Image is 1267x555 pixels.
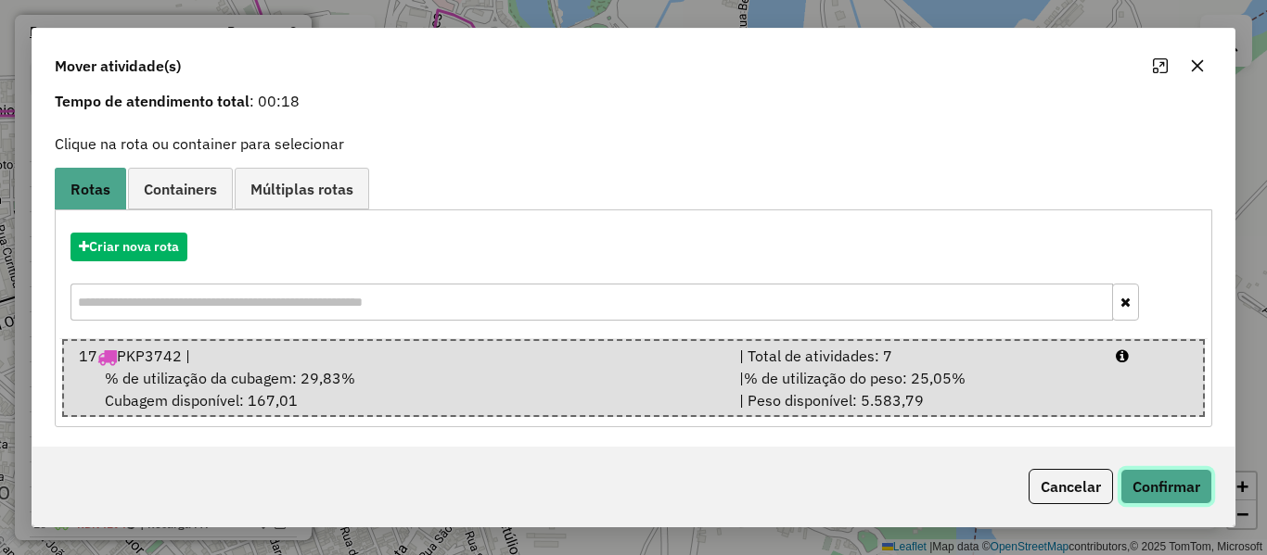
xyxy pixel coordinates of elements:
span: Rotas [70,182,110,196]
span: : 00:18 [44,90,1223,112]
span: Mover atividade(s) [55,55,181,77]
button: Confirmar [1120,469,1212,504]
i: Porcentagens após mover as atividades: Cubagem: 45,74% Peso: 38,95% [1116,348,1129,363]
button: Cancelar [1029,469,1113,504]
div: | Total de atividades: 7 [728,345,1106,367]
span: Containers [144,182,217,196]
strong: Tempo de atendimento total [55,92,250,110]
button: Maximize [1145,51,1175,81]
button: Criar nova rota [70,233,187,261]
span: % de utilização do peso: 25,05% [744,369,966,387]
div: 17 PKP3742 | [68,345,727,367]
span: % de utilização da cubagem: 29,83% [105,369,355,387]
span: Múltiplas rotas [250,182,353,196]
label: Clique na rota ou container para selecionar [55,132,344,155]
div: Cubagem disponível: 167,01 [68,367,727,411]
div: | | Peso disponível: 5.583,79 [728,367,1106,411]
